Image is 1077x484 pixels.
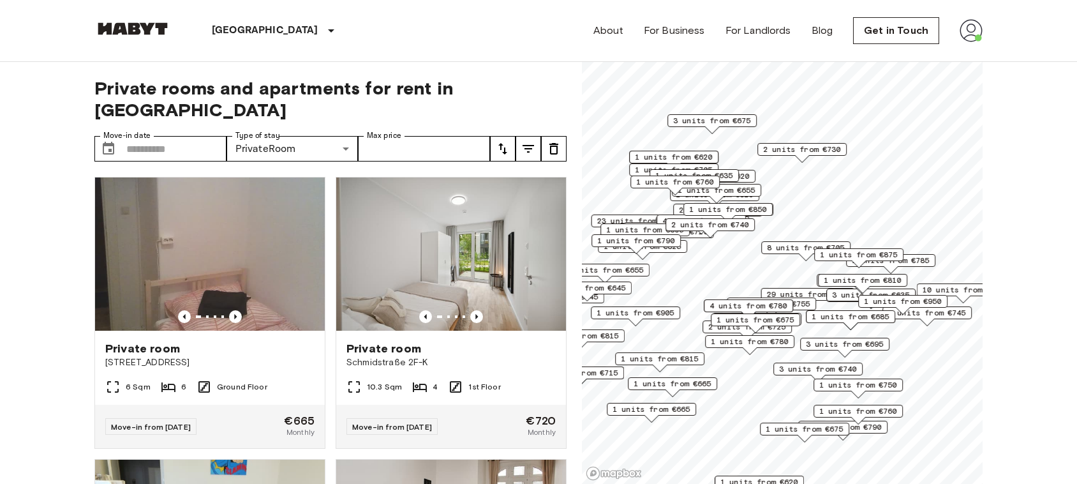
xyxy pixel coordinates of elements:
[760,423,849,442] div: Map marker
[560,264,650,284] div: Map marker
[917,284,1011,303] div: Map marker
[798,421,888,441] div: Map marker
[717,314,794,326] span: 1 units from €675
[593,23,623,38] a: About
[105,341,180,356] span: Private room
[470,310,483,323] button: Previous image
[812,23,833,38] a: Blog
[352,422,432,432] span: Move-in from [DATE]
[548,282,626,294] span: 1 units from €645
[804,421,882,433] span: 1 units from €790
[103,130,151,141] label: Move-in date
[960,19,983,42] img: avatar
[812,311,889,322] span: 1 units from €685
[636,176,714,188] span: 1 units from €760
[650,169,739,189] div: Map marker
[806,310,895,330] div: Map marker
[419,310,432,323] button: Previous image
[813,405,903,425] div: Map marker
[111,422,191,432] span: Move-in from [DATE]
[727,298,816,317] div: Map marker
[528,427,556,438] span: Monthly
[678,185,755,196] span: 1 units from €655
[732,298,810,310] span: 3 units from €755
[336,177,567,449] a: Marketing picture of unit DE-01-260-004-01Previous imagePrevious imagePrivate roomSchmidstraße 2F...
[671,219,749,231] span: 2 units from €740
[604,241,681,252] span: 1 units from €825
[613,404,690,415] span: 1 units from €665
[284,415,315,427] span: €665
[235,130,280,141] label: Type of stay
[629,163,718,183] div: Map marker
[433,381,438,393] span: 4
[468,381,500,393] span: 1st Floor
[540,367,618,379] span: 1 units from €715
[852,255,930,266] span: 1 units from €785
[656,216,750,236] div: Map marker
[819,405,897,417] span: 1 units from €760
[761,288,855,308] div: Map marker
[708,321,786,333] span: 2 units from €725
[597,307,674,319] span: 1 units from €905
[367,381,402,393] span: 10.3 Sqm
[683,203,773,223] div: Map marker
[94,177,325,449] a: Marketing picture of unit DE-01-029-01MPrevious imagePrevious imagePrivate room[STREET_ADDRESS]6 ...
[96,136,121,162] button: Choose date
[832,289,910,301] span: 3 units from €635
[621,353,699,365] span: 1 units from €815
[526,415,556,427] span: €720
[178,310,191,323] button: Previous image
[542,282,632,301] div: Map marker
[181,381,186,393] span: 6
[286,427,315,438] span: Monthly
[667,114,757,134] div: Map marker
[702,321,792,340] div: Map marker
[635,151,713,163] span: 1 units from €620
[227,136,359,162] div: PrivateRoom
[94,77,567,121] span: Private rooms and apartments for rent in [GEOGRAPHIC_DATA]
[490,136,516,162] button: tune
[670,188,759,208] div: Map marker
[586,466,642,481] a: Mapbox logo
[761,241,850,261] div: Map marker
[711,336,789,347] span: 1 units from €780
[705,335,794,355] div: Map marker
[630,176,720,195] div: Map marker
[773,363,863,382] div: Map marker
[767,289,849,300] span: 29 units from €720
[607,403,696,423] div: Map marker
[672,170,750,182] span: 1 units from €620
[541,136,567,162] button: tune
[628,377,717,397] div: Map marker
[95,178,325,331] img: Marketing picture of unit DE-01-029-01M
[673,204,762,223] div: Map marker
[105,356,315,369] span: [STREET_ADDRESS]
[779,363,857,375] span: 3 units from €740
[635,164,713,176] span: 1 units from €705
[591,306,680,326] div: Map marker
[814,248,903,268] div: Map marker
[629,223,707,234] span: 7 units from €665
[623,222,713,242] div: Map marker
[606,224,684,236] span: 1 units from €895
[229,310,242,323] button: Previous image
[346,341,421,356] span: Private room
[566,264,644,276] span: 2 units from €655
[923,284,1005,296] span: 10 units from €645
[367,130,401,141] label: Max price
[766,423,843,435] span: 1 units from €675
[591,234,681,254] div: Map marker
[597,235,675,246] span: 1 units from €790
[673,115,751,126] span: 3 units from €675
[767,242,845,253] span: 8 units from €705
[888,307,966,319] span: 1 units from €745
[597,215,680,227] span: 23 units from €655
[679,204,757,216] span: 2 units from €730
[800,338,889,358] div: Map marker
[346,356,556,369] span: Schmidstraße 2F-K
[806,338,884,350] span: 3 units from €695
[657,215,746,234] div: Map marker
[858,295,947,315] div: Map marker
[819,379,897,391] span: 1 units from €750
[94,22,171,35] img: Habyt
